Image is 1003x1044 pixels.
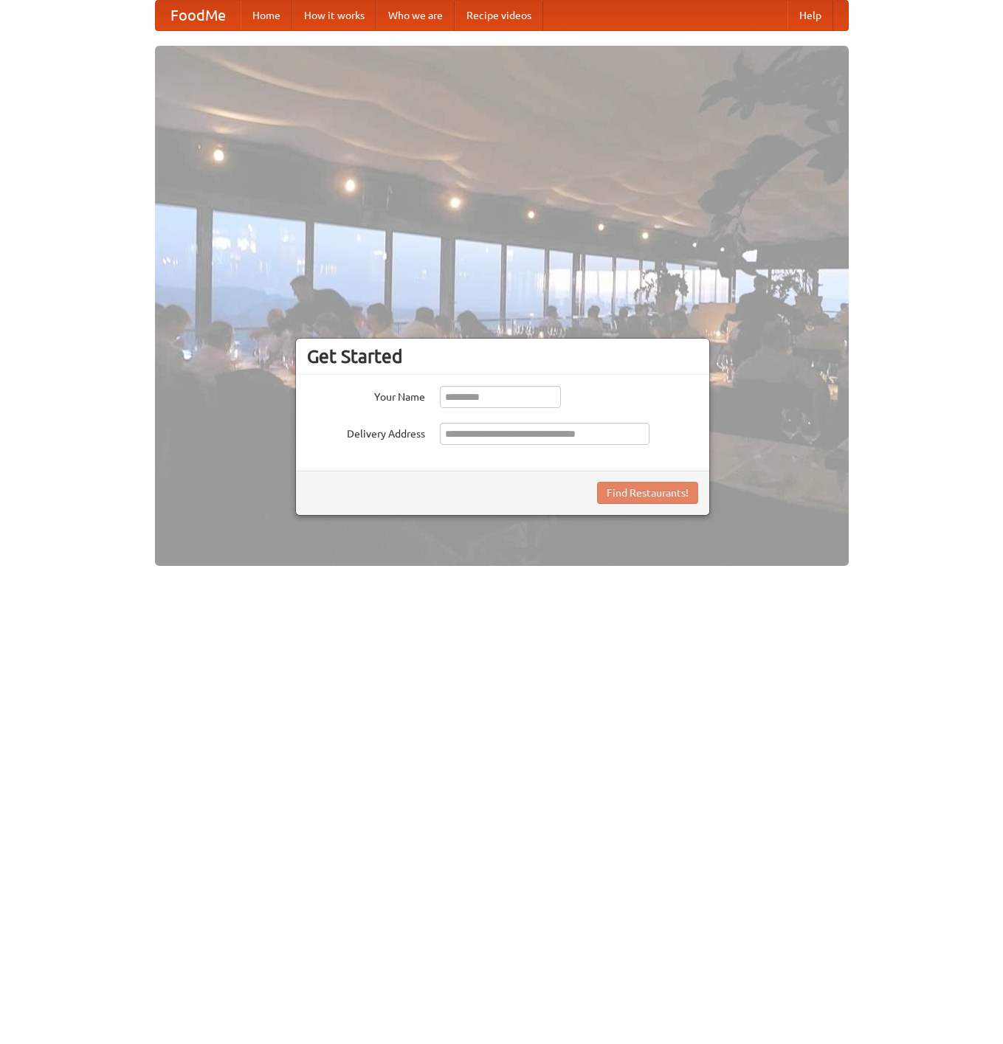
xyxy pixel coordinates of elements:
[307,345,698,367] h3: Get Started
[597,482,698,504] button: Find Restaurants!
[455,1,543,30] a: Recipe videos
[787,1,833,30] a: Help
[307,423,425,441] label: Delivery Address
[156,1,241,30] a: FoodMe
[292,1,376,30] a: How it works
[307,386,425,404] label: Your Name
[376,1,455,30] a: Who we are
[241,1,292,30] a: Home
